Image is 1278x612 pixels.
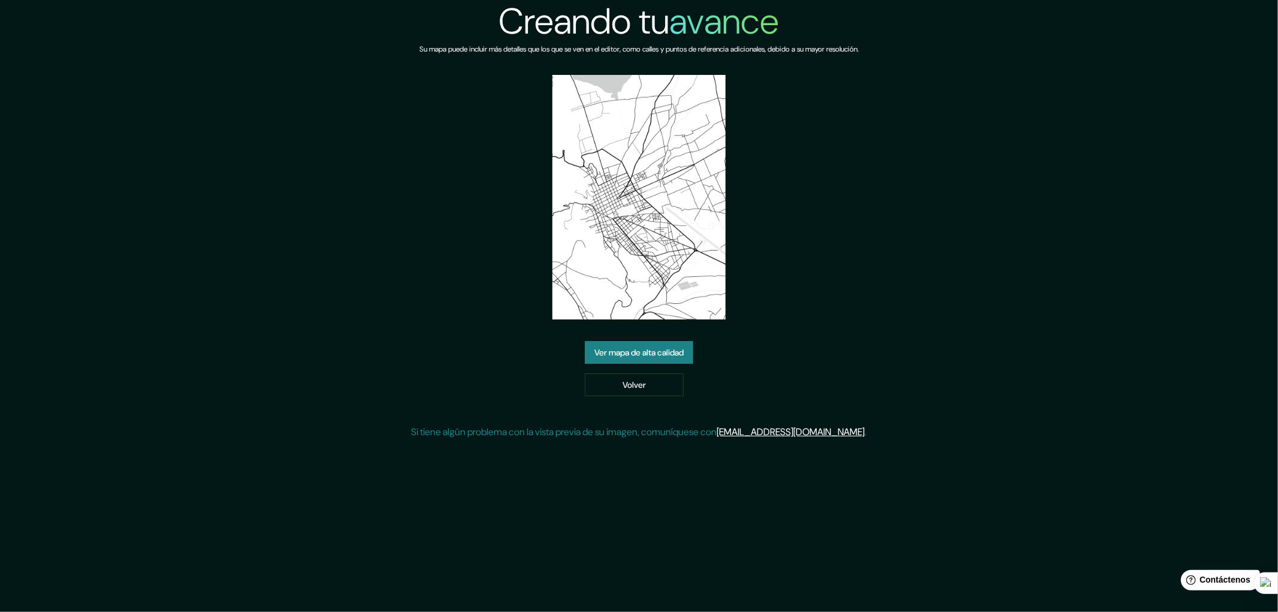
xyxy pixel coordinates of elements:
a: Ver mapa de alta calidad [585,341,693,364]
a: [EMAIL_ADDRESS][DOMAIN_NAME] [717,426,865,438]
font: Ver mapa de alta calidad [594,348,684,358]
font: Su mapa puede incluir más detalles que los que se ven en el editor, como calles y puntos de refer... [419,44,859,54]
iframe: Lanzador de widgets de ayuda [1171,565,1265,599]
img: vista previa del mapa creado [552,75,726,319]
font: Si tiene algún problema con la vista previa de su imagen, comuníquese con [412,426,717,438]
a: Volver [585,373,684,396]
font: Volver [623,379,646,390]
font: . [865,426,867,438]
